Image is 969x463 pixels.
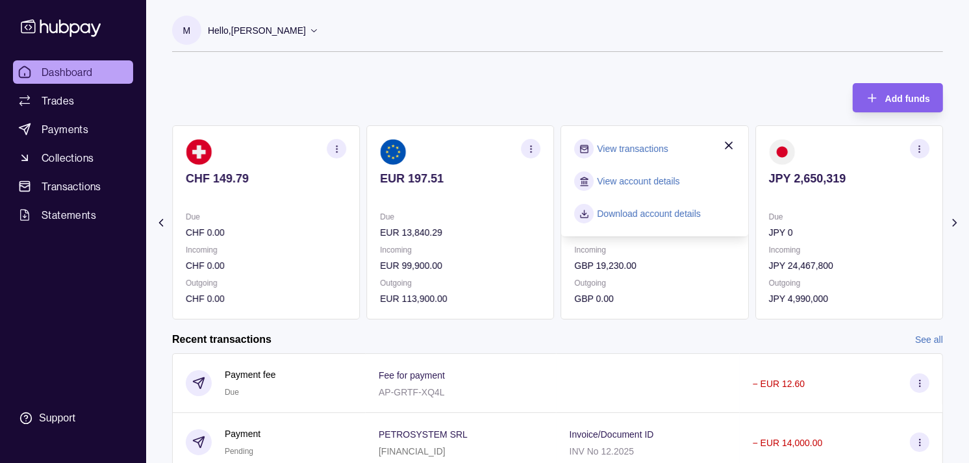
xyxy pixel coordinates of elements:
p: Incoming [186,243,346,257]
p: EUR 13,840.29 [380,225,540,240]
p: CHF 0.00 [186,225,346,240]
span: Transactions [42,179,101,194]
p: EUR 99,900.00 [380,258,540,273]
button: Add funds [853,83,943,112]
span: Collections [42,150,94,166]
span: Statements [42,207,96,223]
a: Payments [13,118,133,141]
h2: Recent transactions [172,332,271,347]
p: − EUR 14,000.00 [753,438,823,448]
p: Fee for payment [379,370,445,381]
p: JPY 2,650,319 [769,171,929,186]
a: Statements [13,203,133,227]
p: Payment [225,427,260,441]
span: Payments [42,121,88,137]
p: Outgoing [575,276,735,290]
p: Incoming [769,243,929,257]
a: View transactions [598,142,668,156]
p: PETROSYSTEM SRL [379,429,468,440]
a: Collections [13,146,133,169]
p: Incoming [380,243,540,257]
p: EUR 113,900.00 [380,292,540,306]
p: Outgoing [769,276,929,290]
a: View account details [598,174,680,188]
p: CHF 149.79 [186,171,346,186]
p: JPY 4,990,000 [769,292,929,306]
img: eu [380,139,406,165]
a: Support [13,405,133,432]
p: Outgoing [380,276,540,290]
p: [FINANCIAL_ID] [379,446,446,457]
p: Hello, [PERSON_NAME] [208,23,306,38]
p: INV No 12.2025 [570,446,635,457]
a: Download account details [598,206,701,221]
a: See all [915,332,943,347]
p: Due [186,210,346,224]
span: Due [225,388,239,397]
a: Trades [13,89,133,112]
p: Due [769,210,929,224]
p: JPY 24,467,800 [769,258,929,273]
p: Payment fee [225,368,276,382]
p: M [183,23,191,38]
div: Support [39,411,75,425]
p: CHF 0.00 [186,292,346,306]
p: − EUR 12.60 [753,379,805,389]
p: AP-GRTF-XQ4L [379,387,445,397]
p: Invoice/Document ID [570,429,654,440]
p: Due [380,210,540,224]
span: Trades [42,93,74,108]
p: Incoming [575,243,735,257]
span: Pending [225,447,253,456]
span: Add funds [885,94,930,104]
a: Dashboard [13,60,133,84]
span: Dashboard [42,64,93,80]
p: GBP 19,230.00 [575,258,735,273]
img: ch [186,139,212,165]
a: Transactions [13,175,133,198]
p: CHF 0.00 [186,258,346,273]
p: JPY 0 [769,225,929,240]
p: Outgoing [186,276,346,290]
img: jp [769,139,795,165]
p: EUR 197.51 [380,171,540,186]
p: GBP 0.00 [575,292,735,306]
